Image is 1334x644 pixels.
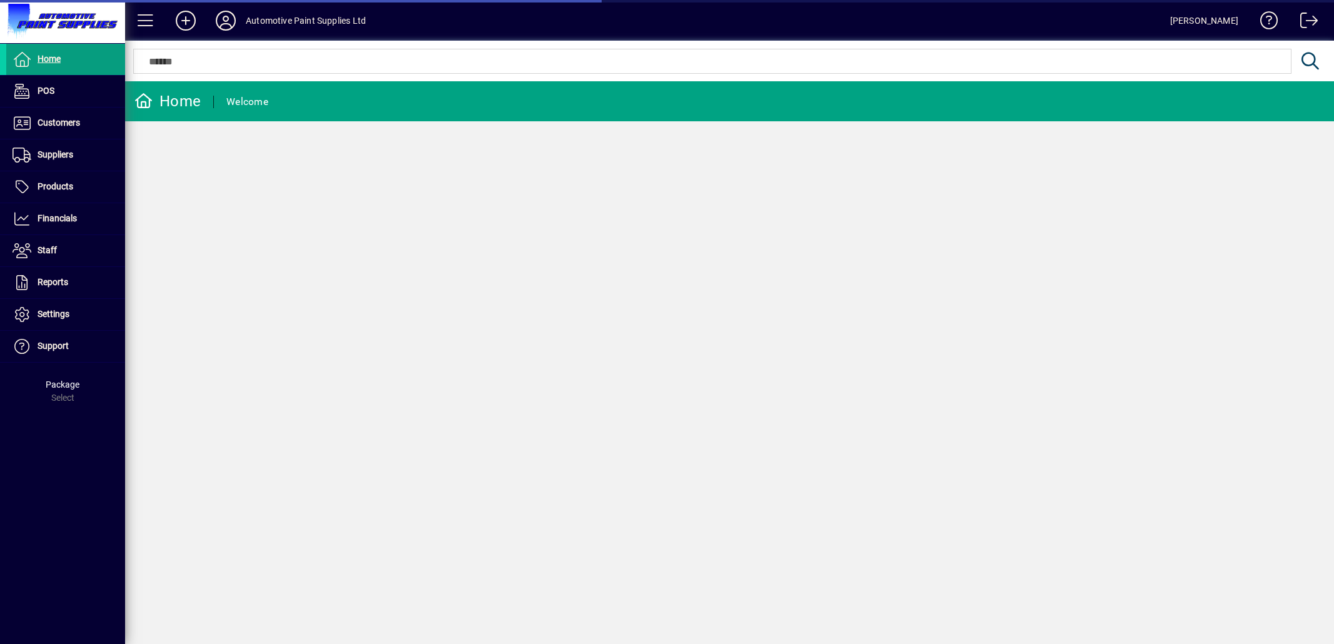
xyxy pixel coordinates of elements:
[6,267,125,298] a: Reports
[46,380,79,390] span: Package
[206,9,246,32] button: Profile
[38,54,61,64] span: Home
[38,118,80,128] span: Customers
[226,92,268,112] div: Welcome
[6,299,125,330] a: Settings
[38,213,77,223] span: Financials
[6,171,125,203] a: Products
[38,277,68,287] span: Reports
[1251,3,1278,43] a: Knowledge Base
[38,181,73,191] span: Products
[6,203,125,234] a: Financials
[6,76,125,107] a: POS
[6,331,125,362] a: Support
[246,11,366,31] div: Automotive Paint Supplies Ltd
[38,86,54,96] span: POS
[38,341,69,351] span: Support
[6,235,125,266] a: Staff
[166,9,206,32] button: Add
[6,139,125,171] a: Suppliers
[1291,3,1318,43] a: Logout
[1170,11,1238,31] div: [PERSON_NAME]
[38,149,73,159] span: Suppliers
[6,108,125,139] a: Customers
[134,91,201,111] div: Home
[38,309,69,319] span: Settings
[38,245,57,255] span: Staff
